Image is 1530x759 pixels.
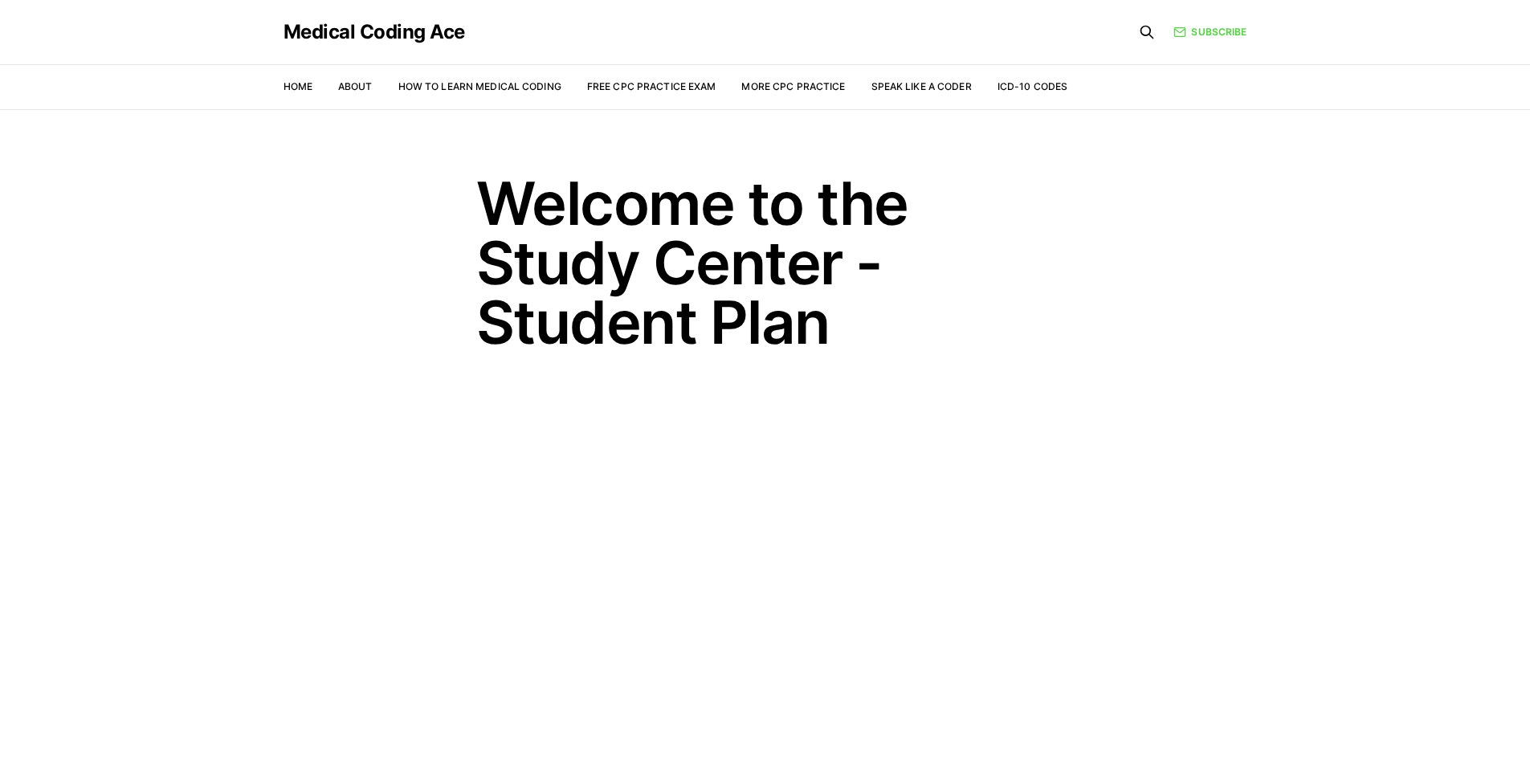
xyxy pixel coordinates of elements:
[398,80,561,92] a: How to Learn Medical Coding
[998,80,1067,92] a: ICD-10 Codes
[871,80,972,92] a: Speak Like a Coder
[338,80,373,92] a: About
[284,22,465,42] a: Medical Coding Ace
[1173,25,1246,39] a: Subscribe
[587,80,716,92] a: Free CPC Practice Exam
[284,80,312,92] a: Home
[741,80,845,92] a: More CPC Practice
[476,173,1055,352] h1: Welcome to the Study Center - Student Plan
